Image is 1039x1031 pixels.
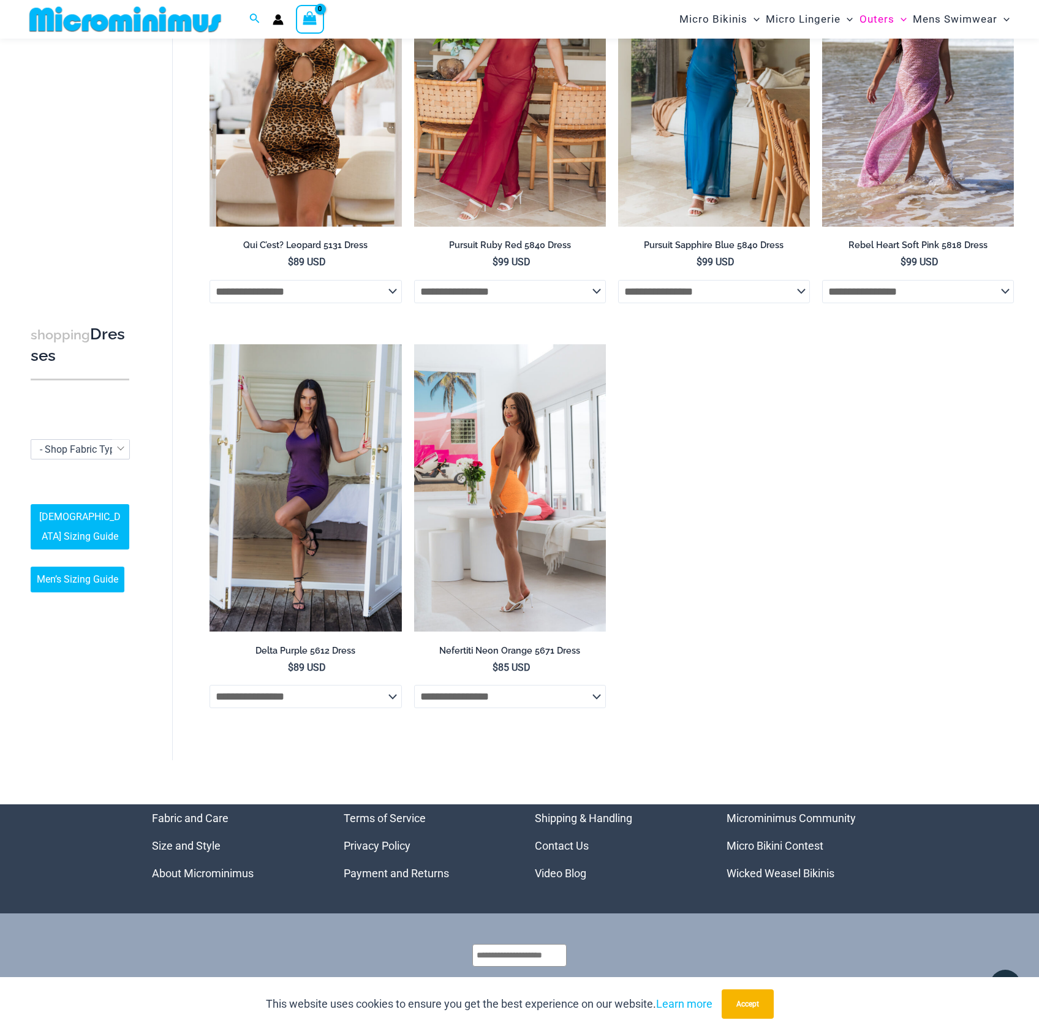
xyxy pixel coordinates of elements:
bdi: 89 USD [288,256,326,268]
a: Privacy Policy [344,839,410,852]
img: Nefertiti Neon Orange 5671 Dress 02 [414,344,606,632]
span: $ [288,256,293,268]
a: Payment and Returns [344,867,449,880]
bdi: 85 USD [493,662,531,673]
a: Delta Purple 5612 Dress [210,645,401,661]
img: MM SHOP LOGO FLAT [25,6,226,33]
aside: Footer Widget 2 [344,804,505,887]
a: Rebel Heart Soft Pink 5818 Dress [822,240,1014,255]
span: Menu Toggle [997,4,1010,35]
aside: Footer Widget 3 [535,804,696,887]
a: OutersMenu ToggleMenu Toggle [856,4,910,35]
bdi: 99 USD [901,256,939,268]
a: Mens SwimwearMenu ToggleMenu Toggle [910,4,1013,35]
h3: Dresses [31,324,129,366]
a: Micro BikinisMenu ToggleMenu Toggle [676,4,763,35]
img: Delta Purple 5612 Dress 01 [210,344,401,632]
span: Micro Bikinis [679,4,747,35]
span: Menu Toggle [747,4,760,35]
a: Contact Us [535,839,589,852]
a: [DEMOGRAPHIC_DATA] Sizing Guide [31,505,129,550]
h2: Delta Purple 5612 Dress [210,645,401,657]
a: View Shopping Cart, empty [296,5,324,33]
a: Learn more [656,997,712,1010]
a: Pursuit Sapphire Blue 5840 Dress [618,240,810,255]
a: About Microminimus [152,867,254,880]
span: $ [493,256,498,268]
h2: Pursuit Sapphire Blue 5840 Dress [618,240,810,251]
bdi: 99 USD [493,256,531,268]
nav: Menu [152,804,313,887]
a: Size and Style [152,839,221,852]
aside: Footer Widget 1 [152,804,313,887]
aside: Footer Widget 4 [727,804,888,887]
span: $ [901,256,906,268]
h2: Nefertiti Neon Orange 5671 Dress [414,645,606,657]
p: This website uses cookies to ensure you get the best experience on our website. [266,995,712,1013]
nav: Menu [727,804,888,887]
a: Nefertiti Neon Orange 5671 Dress [414,645,606,661]
span: $ [493,662,498,673]
h2: Rebel Heart Soft Pink 5818 Dress [822,240,1014,251]
h2: Qui C’est? Leopard 5131 Dress [210,240,401,251]
a: Micro LingerieMenu ToggleMenu Toggle [763,4,856,35]
span: Outers [860,4,894,35]
a: Men’s Sizing Guide [31,567,124,593]
a: Micro Bikini Contest [727,839,823,852]
a: Microminimus Community [727,812,856,825]
nav: Menu [344,804,505,887]
span: - Shop Fabric Type [40,444,120,455]
a: Delta Purple 5612 Dress 01Delta Purple 5612 Dress 03Delta Purple 5612 Dress 03 [210,344,401,632]
span: Menu Toggle [841,4,853,35]
h2: Pursuit Ruby Red 5840 Dress [414,240,606,251]
a: Wicked Weasel Bikinis [727,867,834,880]
nav: Site Navigation [674,2,1014,37]
a: Shipping & Handling [535,812,632,825]
iframe: TrustedSite Certified [31,41,141,286]
a: Video Blog [535,867,586,880]
a: Account icon link [273,14,284,25]
span: shopping [31,327,90,342]
span: Micro Lingerie [766,4,841,35]
a: Pursuit Ruby Red 5840 Dress [414,240,606,255]
a: Qui C’est? Leopard 5131 Dress [210,240,401,255]
span: Mens Swimwear [913,4,997,35]
span: - Shop Fabric Type [31,439,130,459]
span: $ [288,662,293,673]
bdi: 89 USD [288,662,326,673]
span: Menu Toggle [894,4,907,35]
bdi: 99 USD [697,256,735,268]
a: Fabric and Care [152,812,229,825]
span: $ [697,256,702,268]
a: Nefertiti Neon Orange 5671 Dress 01Nefertiti Neon Orange 5671 Dress 02Nefertiti Neon Orange 5671 ... [414,344,606,632]
a: Search icon link [249,12,260,27]
a: Terms of Service [344,812,426,825]
button: Accept [722,989,774,1019]
span: - Shop Fabric Type [31,440,129,459]
nav: Menu [535,804,696,887]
